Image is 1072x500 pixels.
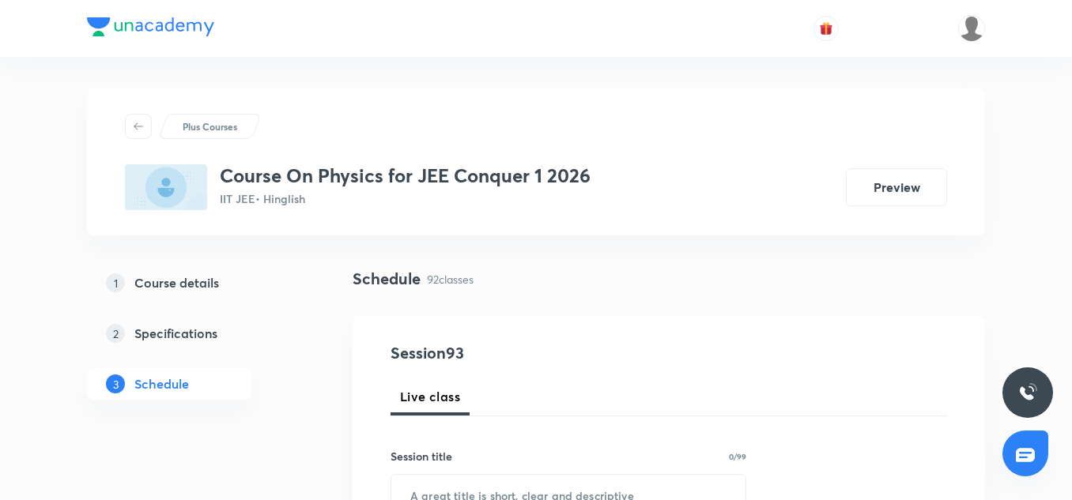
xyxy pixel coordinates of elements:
button: Preview [846,168,947,206]
p: 1 [106,273,125,292]
span: Live class [400,387,460,406]
p: 0/99 [729,453,746,461]
img: Arpit Srivastava [958,15,985,42]
h3: Course On Physics for JEE Conquer 1 2026 [220,164,591,187]
a: Company Logo [87,17,214,40]
p: 3 [106,374,125,393]
p: 92 classes [427,271,474,288]
img: ttu [1018,383,1037,402]
p: 2 [106,324,125,343]
h6: Session title [391,448,452,464]
p: Plus Courses [183,119,237,133]
img: avatar [819,21,833,36]
p: IIT JEE • Hinglish [220,190,591,207]
img: B0F83B85-B436-4E8E-A486-F226F22C7B28_plus.png [125,164,207,210]
a: 2Specifications [87,318,302,349]
a: 1Course details [87,267,302,299]
h5: Course details [134,273,219,292]
h5: Schedule [134,374,189,393]
h4: Schedule [353,267,421,291]
img: Company Logo [87,17,214,36]
h5: Specifications [134,324,217,343]
button: avatar [813,16,839,41]
h4: Session 93 [391,341,679,365]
